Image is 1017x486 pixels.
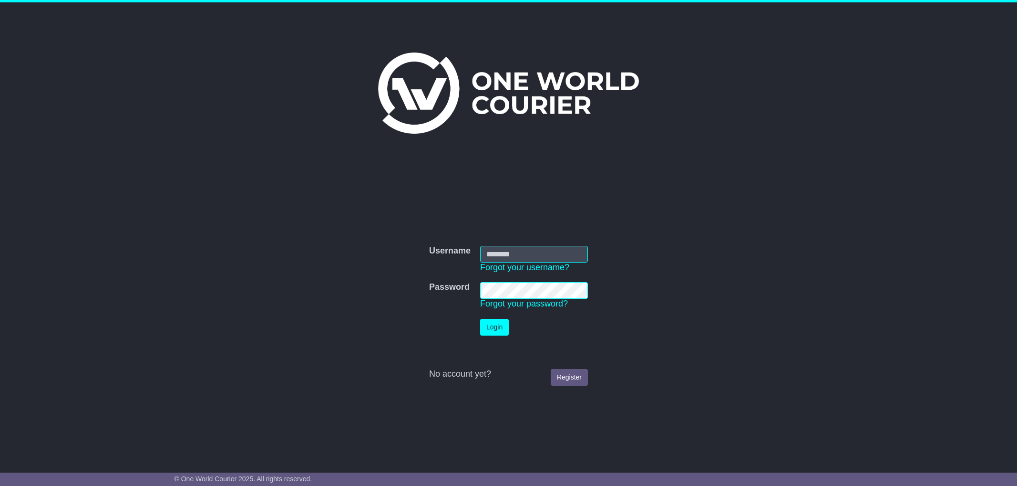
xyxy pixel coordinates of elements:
[429,282,470,293] label: Password
[429,246,471,256] label: Username
[480,263,569,272] a: Forgot your username?
[551,369,588,386] a: Register
[378,53,638,134] img: One World
[429,369,588,380] div: No account yet?
[480,299,568,308] a: Forgot your password?
[480,319,509,336] button: Login
[175,475,312,483] span: © One World Courier 2025. All rights reserved.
